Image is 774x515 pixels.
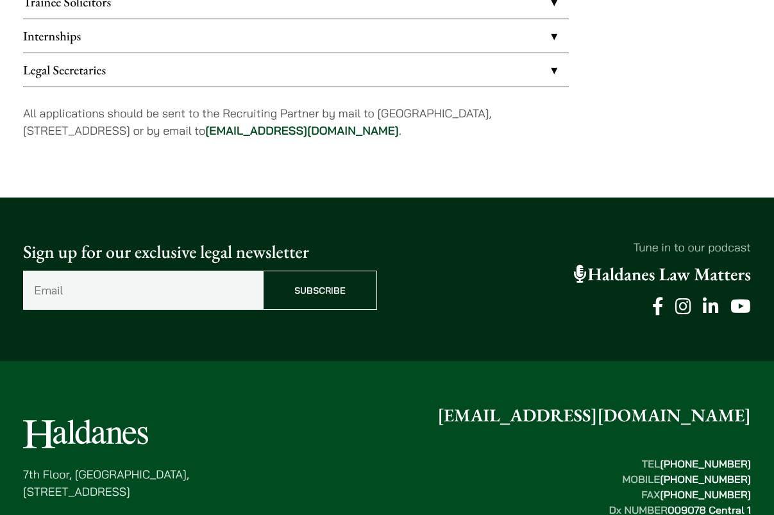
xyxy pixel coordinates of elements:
a: [EMAIL_ADDRESS][DOMAIN_NAME] [437,404,751,427]
mark: [PHONE_NUMBER] [660,473,751,485]
img: Logo of Haldanes [23,419,148,448]
mark: [PHONE_NUMBER] [660,457,751,470]
p: Tune in to our podcast [398,239,752,256]
p: Sign up for our exclusive legal newsletter [23,239,377,266]
a: Internships [23,19,569,53]
p: 7th Floor, [GEOGRAPHIC_DATA], [STREET_ADDRESS] [23,466,189,500]
a: Haldanes Law Matters [574,263,751,286]
input: Subscribe [263,271,377,310]
a: [EMAIL_ADDRESS][DOMAIN_NAME] [205,123,399,138]
a: Legal Secretaries [23,53,569,87]
p: All applications should be sent to the Recruiting Partner by mail to [GEOGRAPHIC_DATA], [STREET_A... [23,105,569,139]
input: Email [23,271,263,310]
mark: [PHONE_NUMBER] [660,488,751,501]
